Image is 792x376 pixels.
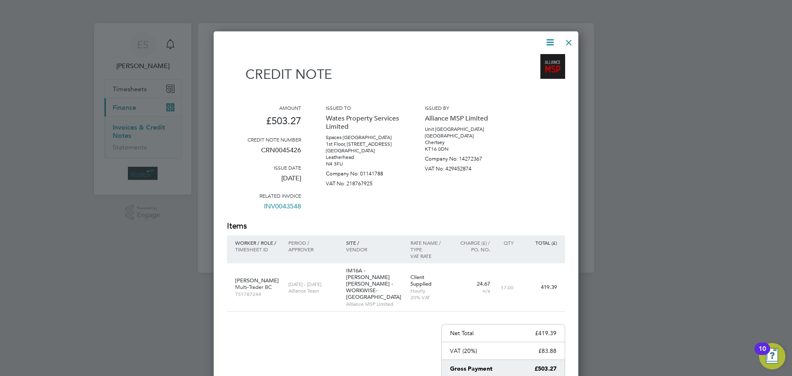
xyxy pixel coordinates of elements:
p: Wates Property Services Limited [326,111,400,134]
p: [DATE] [227,171,301,192]
p: Spaces [GEOGRAPHIC_DATA] [326,134,400,141]
h3: Credit note number [227,136,301,143]
p: Total (£) [522,239,557,246]
p: Worker / Role / [235,239,280,246]
p: Alliance MSP Limited [346,300,402,307]
h3: Issue date [227,164,301,171]
p: 419.39 [522,284,557,291]
p: Vendor [346,246,402,253]
p: VAT rate [410,253,446,259]
p: N4 3FU [326,161,400,167]
p: VAT No: 218767925 [326,177,400,187]
p: TS1787244 [235,291,280,297]
button: Open Resource Center, 10 new notifications [759,343,785,369]
p: Period / [288,239,337,246]
p: n/a [454,287,490,294]
p: QTY [498,239,514,246]
p: Multi-Trader BC [235,284,280,291]
p: Timesheet ID [235,246,280,253]
p: Client Supplied [410,274,446,287]
p: £83.88 [538,347,556,355]
p: Unit [GEOGRAPHIC_DATA] [425,126,499,132]
p: [DATE] - [DATE] [288,281,337,287]
img: alliancemsp-logo-remittance.png [540,54,565,79]
p: [PERSON_NAME] [235,277,280,284]
p: Gross Payment [450,365,493,373]
p: [GEOGRAPHIC_DATA] [425,132,499,139]
p: VAT No: 429452874 [425,162,499,172]
p: KT16 0DN [425,146,499,152]
p: 1st Floor, [STREET_ADDRESS] [326,141,400,147]
p: Rate name / type [410,239,446,253]
h2: Items [227,220,565,232]
p: VAT (20%) [450,347,477,355]
p: Hourly [410,287,446,294]
p: [GEOGRAPHIC_DATA] [326,147,400,154]
h3: Related invoice [227,192,301,199]
p: 17.00 [498,284,514,291]
p: 24.67 [454,281,490,287]
h3: Amount [227,104,301,111]
a: INV0043548 [264,199,301,220]
p: IM16A - [PERSON_NAME] [PERSON_NAME] - WORKWISE- [GEOGRAPHIC_DATA] [346,267,402,300]
p: Alliance MSP Limited [425,111,499,126]
p: Po. No. [454,246,490,253]
p: £503.27 [227,111,301,136]
div: 10 [759,349,766,359]
p: Charge (£) / [454,239,490,246]
h1: Credit note [227,66,332,82]
p: £503.27 [535,365,556,373]
h3: Issued by [425,104,499,111]
p: Chertsey [425,139,499,146]
p: 20% VAT [410,294,446,300]
p: Company No: 14272367 [425,152,499,162]
p: Site / [346,239,402,246]
p: Leatherhead [326,154,400,161]
p: Net Total [450,329,474,337]
p: CRN0045426 [227,143,301,164]
p: Alliance Team [288,287,337,294]
p: Approver [288,246,337,253]
p: £419.39 [535,329,556,337]
p: Company No: 01141788 [326,167,400,177]
h3: Issued to [326,104,400,111]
